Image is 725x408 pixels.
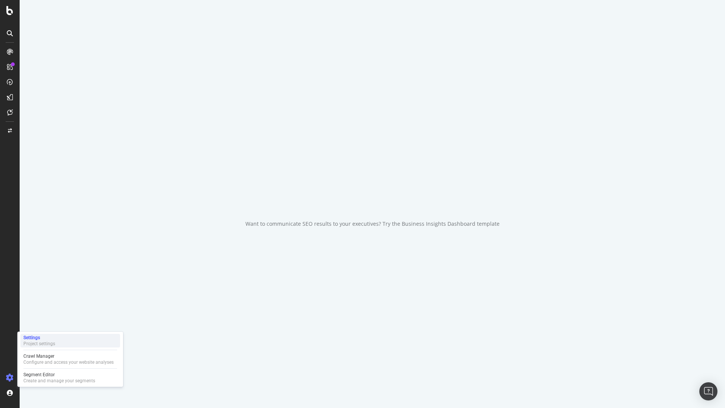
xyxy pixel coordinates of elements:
div: Configure and access your website analyses [23,359,114,365]
a: SettingsProject settings [20,334,120,347]
div: Settings [23,335,55,341]
div: Create and manage your segments [23,378,95,384]
div: Open Intercom Messenger [699,382,717,400]
a: Crawl ManagerConfigure and access your website analyses [20,352,120,366]
a: Segment EditorCreate and manage your segments [20,371,120,385]
div: Project settings [23,341,55,347]
div: Crawl Manager [23,353,114,359]
div: Segment Editor [23,372,95,378]
div: Want to communicate SEO results to your executives? Try the Business Insights Dashboard template [245,220,500,228]
div: animation [345,181,400,208]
